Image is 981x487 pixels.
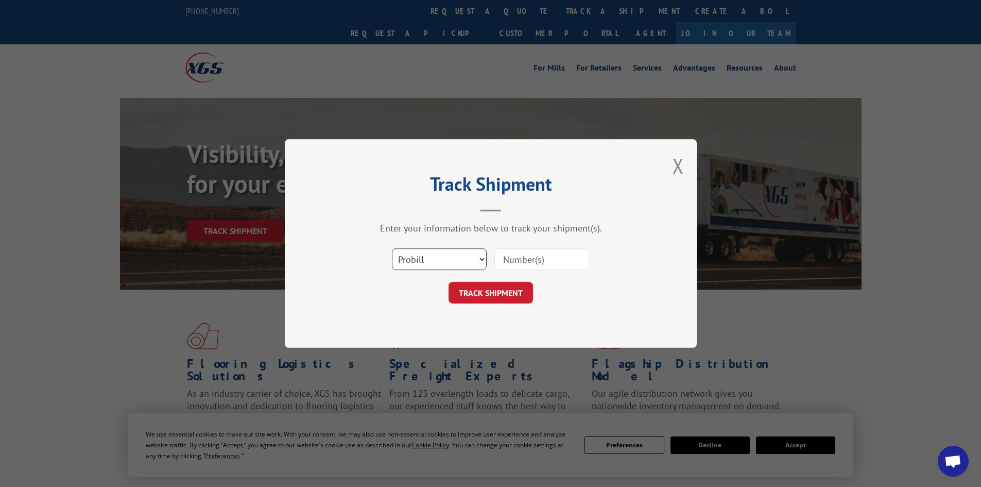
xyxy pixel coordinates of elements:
button: Close modal [673,152,684,179]
div: Open chat [938,446,969,477]
div: Enter your information below to track your shipment(s). [336,222,645,234]
input: Number(s) [494,248,589,270]
h2: Track Shipment [336,177,645,196]
button: TRACK SHIPMENT [449,282,533,304]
